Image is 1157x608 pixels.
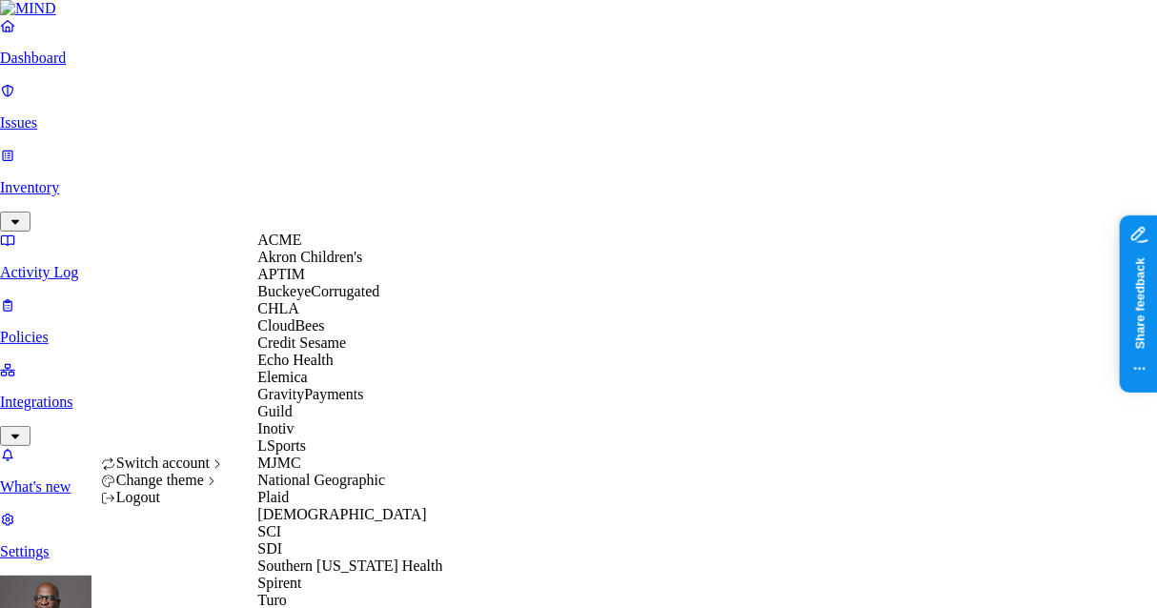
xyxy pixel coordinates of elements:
span: CHLA [257,300,299,316]
span: Akron Children's [257,249,362,265]
span: Spirent [257,575,301,591]
span: CloudBees [257,317,324,334]
span: Inotiv [257,420,294,436]
span: Elemica [257,369,307,385]
span: Credit Sesame [257,334,346,351]
span: SDI [257,540,282,557]
span: Guild [257,403,292,419]
span: Switch account [116,456,210,472]
span: SCI [257,523,281,539]
span: [DEMOGRAPHIC_DATA] [257,506,426,522]
span: Turo [257,592,287,608]
span: Echo Health [257,352,334,368]
span: LSports [257,437,306,454]
span: BuckeyeCorrugated [257,283,379,299]
span: National Geographic [257,472,385,488]
span: Change theme [116,473,204,489]
span: APTIM [257,266,305,282]
span: Southern [US_STATE] Health [257,557,442,574]
span: Plaid [257,489,289,505]
div: Logout [101,490,226,507]
span: MJMC [257,455,300,471]
span: GravityPayments [257,386,363,402]
span: ACME [257,232,301,248]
